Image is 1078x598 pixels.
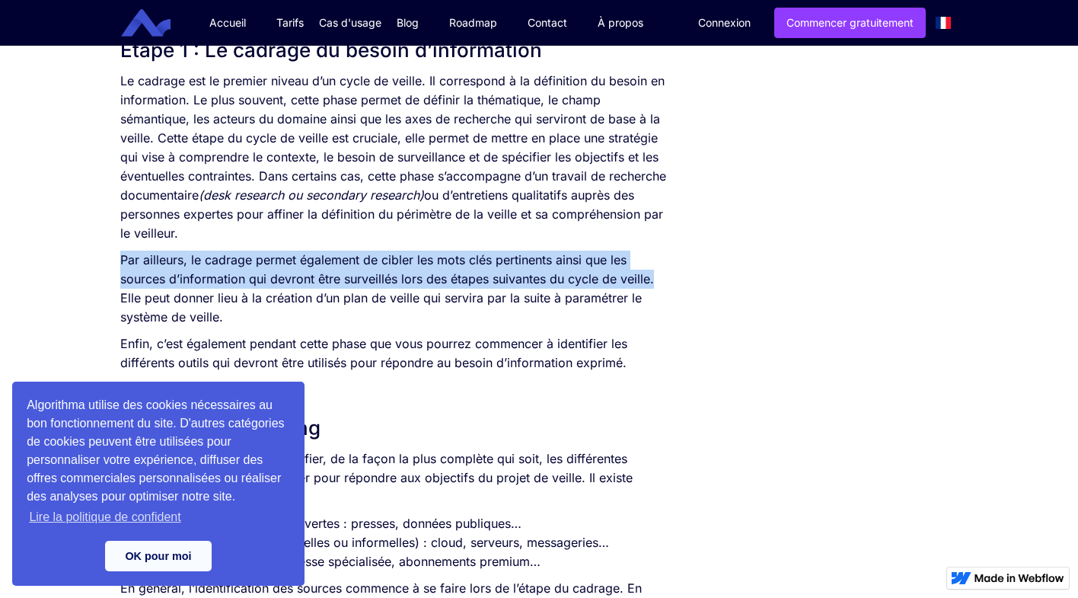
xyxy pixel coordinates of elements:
[27,506,183,529] a: learn more about cookies
[151,533,674,552] li: Les sources internes (formelles ou informelles) : cloud, serveurs, messageries…
[974,574,1064,583] img: Made in Webflow
[120,449,674,507] p: L’étape du sourcing vise à identifier, de la façon la plus complète qui soit, les différentes sou...
[151,552,674,571] li: Les sources payantes : presse spécialisée, abonnements premium…
[120,414,674,442] h2: Étape 2 : Le sourcing
[132,9,182,37] a: home
[120,380,674,399] p: ‍
[199,187,424,203] em: (desk research ou secondary research)
[687,8,762,37] a: Connexion
[27,396,290,529] span: Algorithma utilise des cookies nécessaires au bon fonctionnement du site. D'autres catégories de ...
[120,37,674,64] h2: Étape 1 : Le cadrage du besoin d’information
[105,541,212,571] a: dismiss cookie message
[120,251,674,327] p: Par ailleurs, le cadrage permet également de cibler les mots clés pertinents ainsi que les source...
[151,514,674,533] li: Les sources externes et ouvertes : presses, données publiques…
[120,334,674,373] p: Enfin, c’est également pendant cette phase que vous pourrez commencer à identifier les différents...
[12,382,305,586] div: cookieconsent
[120,72,674,243] p: Le cadrage est le premier niveau d’un cycle de veille. Il correspond à la définition du besoin en...
[774,8,926,38] a: Commencer gratuitement
[319,15,381,30] div: Cas d'usage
